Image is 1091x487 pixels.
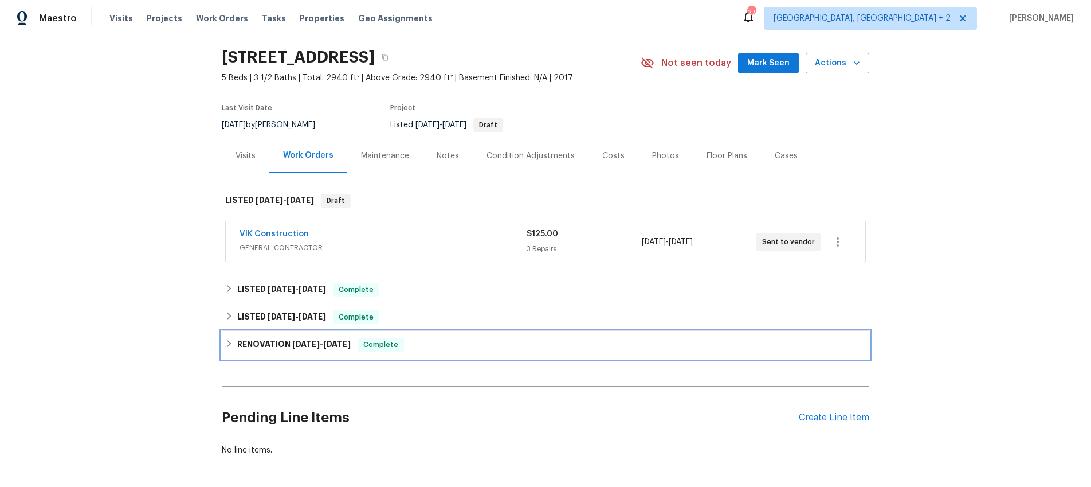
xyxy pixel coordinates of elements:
div: LISTED [DATE]-[DATE]Complete [222,276,869,303]
span: $125.00 [527,230,558,238]
div: Visits [236,150,256,162]
span: GENERAL_CONTRACTOR [240,242,527,254]
span: Properties [300,13,344,24]
span: Maestro [39,13,77,24]
span: Tasks [262,14,286,22]
div: RENOVATION [DATE]-[DATE]Complete [222,331,869,359]
span: 5 Beds | 3 1/2 Baths | Total: 2940 ft² | Above Grade: 2940 ft² | Basement Finished: N/A | 2017 [222,72,641,84]
span: [DATE] [292,340,320,348]
span: Geo Assignments [358,13,433,24]
span: - [268,285,326,293]
span: [DATE] [268,285,295,293]
div: by [PERSON_NAME] [222,118,329,132]
span: [DATE] [323,340,351,348]
span: Last Visit Date [222,104,272,111]
span: Visits [109,13,133,24]
span: [GEOGRAPHIC_DATA], [GEOGRAPHIC_DATA] + 2 [774,13,951,24]
button: Mark Seen [738,53,799,74]
span: Work Orders [196,13,248,24]
div: Notes [437,150,459,162]
span: [DATE] [222,121,246,129]
a: VIK Construction [240,230,309,238]
span: Project [390,104,415,111]
span: Projects [147,13,182,24]
span: [DATE] [299,313,326,321]
div: LISTED [DATE]-[DATE]Complete [222,303,869,331]
h6: LISTED [237,283,326,297]
span: Complete [359,339,403,350]
div: Condition Adjustments [486,150,575,162]
span: [DATE] [256,196,283,204]
span: Listed [390,121,503,129]
span: [DATE] [415,121,439,129]
div: Cases [775,150,798,162]
span: Draft [474,122,502,128]
div: Floor Plans [707,150,747,162]
span: - [642,236,693,248]
span: - [292,340,351,348]
div: Photos [652,150,679,162]
span: Draft [322,195,350,207]
span: - [268,313,326,321]
h2: Pending Line Items [222,391,799,445]
h6: RENOVATION [237,338,351,352]
span: Actions [815,56,860,71]
span: Complete [334,284,378,295]
button: Copy Address [375,47,395,68]
span: Sent to vendor [762,236,819,248]
div: LISTED [DATE]-[DATE]Draft [222,182,869,219]
span: - [415,121,466,129]
div: 27 [747,7,755,18]
button: Actions [806,53,869,74]
div: Create Line Item [799,412,869,423]
span: [DATE] [287,196,314,204]
span: [DATE] [642,238,666,246]
span: [DATE] [442,121,466,129]
div: No line items. [222,445,869,456]
div: Work Orders [283,150,333,161]
h6: LISTED [225,194,314,208]
span: [DATE] [268,313,295,321]
span: [PERSON_NAME] [1004,13,1074,24]
span: [DATE] [299,285,326,293]
div: Costs [602,150,625,162]
h2: [STREET_ADDRESS] [222,52,375,63]
h6: LISTED [237,310,326,324]
div: 3 Repairs [527,243,641,255]
div: Maintenance [361,150,409,162]
span: Not seen today [661,57,731,69]
span: [DATE] [669,238,693,246]
span: - [256,196,314,204]
span: Complete [334,311,378,323]
span: Mark Seen [747,56,790,71]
